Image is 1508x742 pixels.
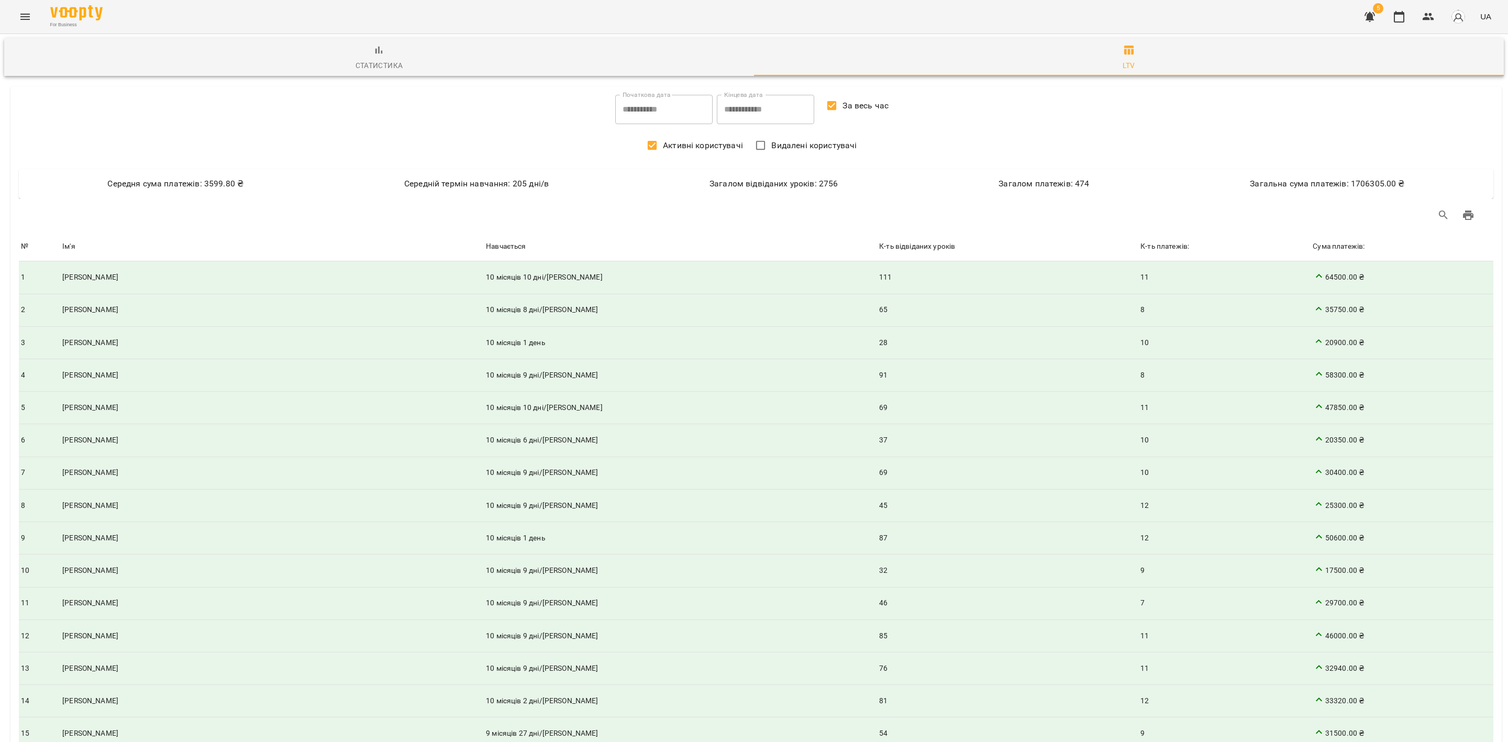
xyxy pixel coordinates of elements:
td: 10 [19,555,60,587]
span: Початкова дата: 02 жовт 2024 [486,632,598,640]
div: Загальна сума платежів: 1706305.00 ₴ [1170,178,1485,190]
div: Загалом платежів: 474 [918,178,1170,190]
div: ltv [1123,59,1135,72]
div: Ім'я [62,240,75,253]
td: 32 [877,555,1138,587]
div: Середній термін навчання: 205 дні/в [324,178,629,190]
button: Search [1431,203,1456,228]
span: 33320.00 ₴ [1313,693,1491,708]
td: 12 [1138,489,1311,522]
span: Початкова дата: 02 жовт 2024 [486,566,598,574]
td: 11 [1138,652,1311,685]
td: 6 [19,424,60,457]
span: Активні користувачі [663,139,743,152]
div: Загалом відвіданих уроків: 2756 [629,178,918,190]
td: [PERSON_NAME] [60,522,484,555]
td: 11 [19,587,60,619]
span: 64500.00 ₴ [1313,270,1491,285]
td: 46 [877,587,1138,619]
td: 76 [877,652,1138,685]
span: Початкова дата: 01 жовт 2024 [486,468,598,477]
span: 25300.00 ₴ [1313,498,1491,513]
span: Початкова дата: 02 жовт 2024 [486,371,598,379]
span: Початкова дата: 15 жовт 2024 [486,729,598,737]
td: 13 [19,652,60,685]
td: 45 [877,489,1138,522]
span: Початкова дата: 02 жовт 2024 [486,305,598,314]
div: Навчається [486,240,526,253]
span: К-ть платежів: [1140,240,1309,253]
td: [PERSON_NAME] [60,261,484,294]
div: № [21,240,28,253]
td: [PERSON_NAME] [60,359,484,392]
td: 14 [19,685,60,717]
span: Початкова дата: 10 жовт 2024 [486,534,545,542]
span: № [21,240,58,253]
div: Сума платежів: [1313,240,1365,253]
span: 30400.00 ₴ [1313,466,1491,481]
span: 35750.00 ₴ [1313,303,1491,318]
button: UA [1476,7,1495,26]
span: Початкова дата: 05 жовт 2024 [486,436,598,444]
td: 69 [877,457,1138,489]
div: К-ть відвіданих уроків [879,240,955,253]
td: 9 [19,522,60,555]
td: 5 [19,392,60,424]
div: Sort [879,240,955,253]
span: Видалені користувачі [771,139,857,152]
div: Sort [21,240,28,253]
td: 11 [1138,619,1311,652]
span: Початкова дата: 08 жовт 2024 [486,696,598,705]
td: 9 [1138,555,1311,587]
td: [PERSON_NAME] [60,392,484,424]
td: 10 [1138,424,1311,457]
div: Статистика [356,59,403,72]
div: Sort [1140,240,1189,253]
td: 65 [877,294,1138,326]
td: 81 [877,685,1138,717]
td: 69 [877,392,1138,424]
span: За весь час [842,99,889,112]
span: 31500.00 ₴ [1313,726,1491,741]
span: Початкова дата: 01 жовт 2024 [486,403,603,412]
span: 5 [1373,3,1383,14]
td: 28 [877,326,1138,359]
span: Початкова дата: 01 жовт 2024 [486,273,603,281]
span: Ім'я [62,240,482,253]
td: [PERSON_NAME] [60,457,484,489]
span: For Business [50,21,103,28]
td: 111 [877,261,1138,294]
td: 4 [19,359,60,392]
td: 2 [19,294,60,326]
img: Voopty Logo [50,5,103,20]
td: [PERSON_NAME] [60,326,484,359]
span: 46000.00 ₴ [1313,628,1491,644]
div: Ceредня сума платежів: 3599.80 ₴ [27,178,324,190]
td: 12 [1138,685,1311,717]
button: Print [1456,203,1481,228]
td: 10 [1138,326,1311,359]
td: [PERSON_NAME] [60,619,484,652]
td: [PERSON_NAME] [60,685,484,717]
span: 17500.00 ₴ [1313,563,1491,578]
span: Сума платежів: [1313,240,1491,253]
td: 10 [1138,457,1311,489]
span: 47850.00 ₴ [1313,400,1491,415]
td: 8 [1138,294,1311,326]
td: 87 [877,522,1138,555]
span: 32940.00 ₴ [1313,661,1491,676]
button: Menu [13,4,38,29]
div: К-ть платежів: [1140,240,1189,253]
td: 3 [19,326,60,359]
span: 58300.00 ₴ [1313,368,1491,383]
td: 1 [19,261,60,294]
td: [PERSON_NAME] [60,555,484,587]
td: 8 [19,489,60,522]
td: 37 [877,424,1138,457]
span: 29700.00 ₴ [1313,596,1491,611]
td: [PERSON_NAME] [60,489,484,522]
td: 12 [1138,522,1311,555]
img: avatar_s.png [1451,9,1466,24]
span: Початкова дата: 01 жовт 2024 [486,664,598,672]
span: Початкова дата: 09 жовт 2024 [486,338,545,347]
